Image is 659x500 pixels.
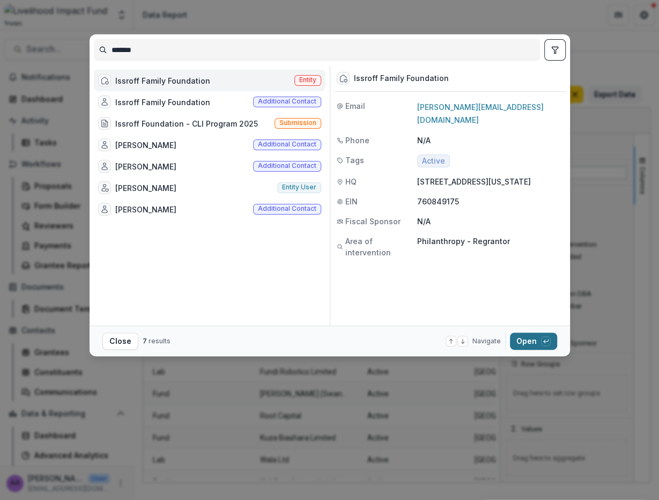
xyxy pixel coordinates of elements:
[345,236,417,258] span: Area of intervention
[258,162,316,170] span: Additional contact
[510,333,557,350] button: Open
[345,155,364,166] span: Tags
[143,337,147,345] span: 7
[115,182,176,194] div: [PERSON_NAME]
[345,135,369,146] span: Phone
[417,135,564,146] p: N/A
[417,176,564,187] p: [STREET_ADDRESS][US_STATE]
[149,337,171,345] span: results
[279,119,316,127] span: Submission
[258,98,316,105] span: Additional contact
[115,204,176,215] div: [PERSON_NAME]
[299,76,316,84] span: Entity
[115,97,210,108] div: Issroff Family Foundation
[345,100,365,112] span: Email
[345,196,358,207] span: EIN
[258,141,316,148] span: Additional contact
[345,176,357,187] span: HQ
[417,216,564,227] p: N/A
[115,139,176,151] div: [PERSON_NAME]
[258,205,316,212] span: Additional contact
[417,236,564,247] p: Philanthropy - Regrantor
[115,75,210,86] div: Issroff Family Foundation
[417,102,544,124] a: [PERSON_NAME][EMAIL_ADDRESS][DOMAIN_NAME]
[422,157,445,166] span: Active
[354,74,449,83] div: Issroff Family Foundation
[115,161,176,172] div: [PERSON_NAME]
[544,39,566,61] button: toggle filters
[282,183,316,191] span: Entity user
[472,336,501,346] span: Navigate
[345,216,401,227] span: Fiscal Sponsor
[115,118,258,129] div: Issroff Foundation - CLI Program 2025
[102,333,138,350] button: Close
[417,196,564,207] p: 760849175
